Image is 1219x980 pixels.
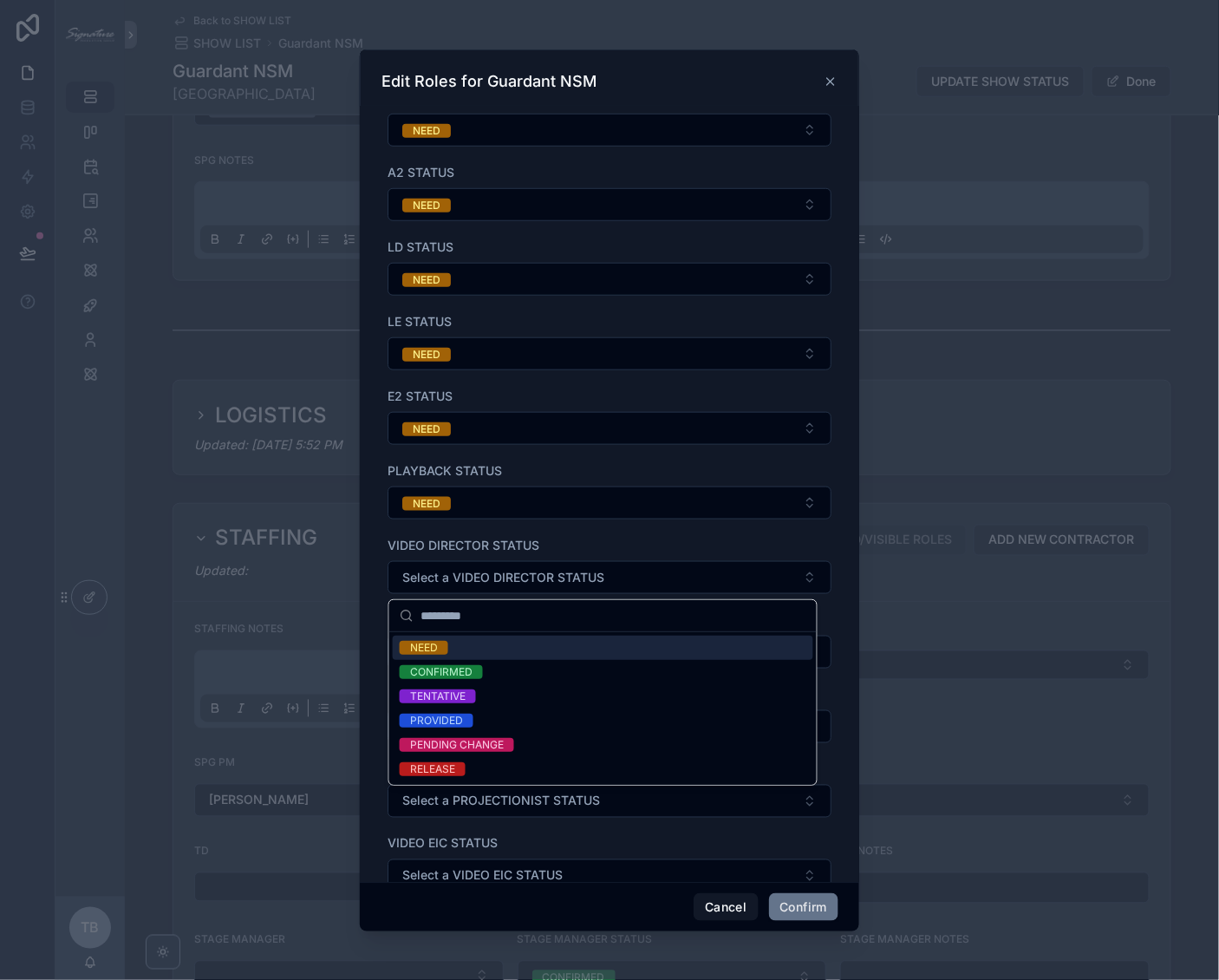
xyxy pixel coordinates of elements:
button: Confirm [769,893,838,921]
button: Select Button [388,263,831,296]
div: TENTATIVE [410,689,466,703]
button: Select Button [388,561,831,594]
div: CONFIRMED [410,665,473,679]
button: Select Button [388,337,831,370]
div: PROVIDED [410,714,463,728]
div: NEED [413,497,440,511]
div: NEED [413,124,440,138]
span: PLAYBACK STATUS [388,463,502,478]
span: LE STATUS [388,314,452,329]
button: Select Button [388,412,831,445]
button: Cancel [694,893,758,921]
button: Select Button [388,785,831,818]
h3: Edit Roles for Guardant NSM [381,71,596,92]
div: NEED [413,273,440,287]
div: NEED [413,422,440,436]
button: Select Button [388,859,831,892]
button: Select Button [388,188,831,221]
div: Suggestions [389,632,817,785]
span: Select a VIDEO EIC STATUS [402,867,563,885]
div: PENDING CHANGE [410,738,504,752]
div: NEED [413,199,440,212]
span: VIDEO DIRECTOR STATUS [388,538,539,552]
span: LD STATUS [388,239,453,254]
div: RELEASE [410,762,455,776]
span: Select a VIDEO DIRECTOR STATUS [402,569,604,586]
div: NEED [413,348,440,362]
button: Select Button [388,114,831,147]
span: VIDEO EIC STATUS [388,836,498,851]
button: Select Button [388,487,831,519]
span: Select a PROJECTIONIST STATUS [402,793,600,810]
div: NEED [410,641,438,655]
span: E2 STATUS [388,389,453,403]
span: A2 STATUS [388,165,454,180]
